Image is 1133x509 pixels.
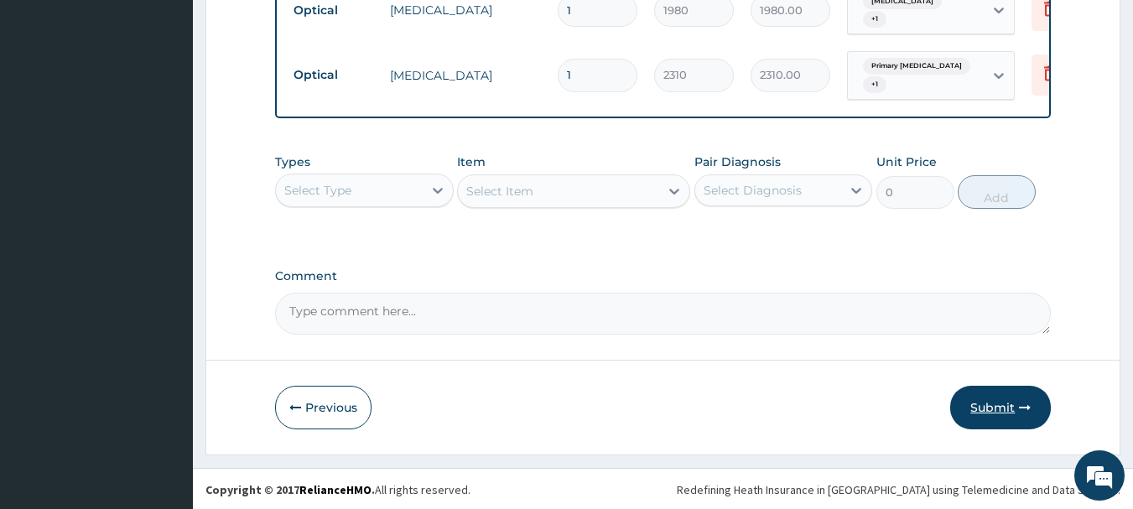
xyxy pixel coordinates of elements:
td: Optical [285,60,382,91]
div: Redefining Heath Insurance in [GEOGRAPHIC_DATA] using Telemedicine and Data Science! [677,481,1120,498]
button: Add [958,175,1036,209]
div: Chat with us now [87,94,282,116]
span: + 1 [863,11,886,28]
a: RelianceHMO [299,482,372,497]
label: Pair Diagnosis [694,153,781,170]
td: [MEDICAL_DATA] [382,59,549,92]
span: + 1 [863,76,886,93]
img: d_794563401_company_1708531726252_794563401 [31,84,68,126]
label: Item [457,153,486,170]
div: Minimize live chat window [275,8,315,49]
span: We're online! [97,149,231,319]
span: Primary [MEDICAL_DATA] [863,58,970,75]
label: Unit Price [876,153,937,170]
textarea: Type your message and hit 'Enter' [8,335,320,393]
label: Types [275,155,310,169]
button: Submit [950,386,1051,429]
button: Previous [275,386,372,429]
div: Select Type [284,182,351,199]
label: Comment [275,269,1052,283]
div: Select Diagnosis [704,182,802,199]
strong: Copyright © 2017 . [205,482,375,497]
